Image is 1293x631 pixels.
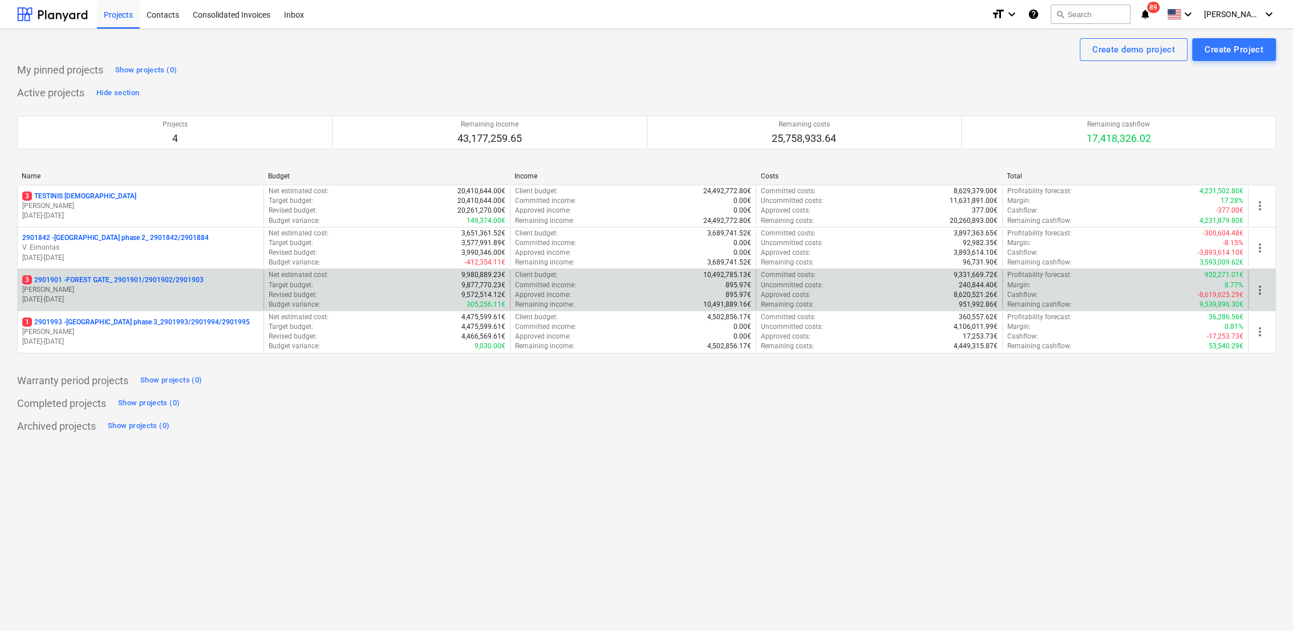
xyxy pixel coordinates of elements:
[954,248,998,258] p: 3,893,614.10€
[467,216,505,226] p: 149,374.00€
[1236,576,1293,631] div: Chat Widget
[959,280,998,290] p: 240,844.40€
[761,238,823,248] p: Uncommitted costs :
[707,312,751,322] p: 4,502,856.17€
[22,317,32,327] span: 1
[725,290,751,300] p: 895.97€
[118,397,180,410] div: Show projects (0)
[140,374,202,387] div: Show projects (0)
[1205,42,1263,57] div: Create Project
[163,132,188,145] p: 4
[1007,312,1072,322] p: Profitability forecast :
[761,229,816,238] p: Committed costs :
[269,196,313,206] p: Target budget :
[17,420,96,433] p: Archived projects
[457,196,505,206] p: 20,410,644.00€
[22,192,32,201] span: 3
[1056,10,1065,19] span: search
[733,332,751,341] p: 0.00€
[1205,270,1243,280] p: 920,271.01€
[703,186,751,196] p: 24,492,772.80€
[1007,258,1072,267] p: Remaining cashflow :
[1007,206,1038,215] p: Cashflow :
[733,196,751,206] p: 0.00€
[22,275,204,285] p: 2901901 - FOREST GATE_ 2901901/2901902/2901903
[963,238,998,248] p: 92,982.35€
[17,374,128,388] p: Warranty period projects
[515,229,558,238] p: Client budget :
[761,270,816,280] p: Committed costs :
[1253,241,1267,255] span: more_vert
[22,192,136,201] p: TESTINIS [DEMOGRAPHIC_DATA]
[1007,300,1072,310] p: Remaining cashflow :
[515,270,558,280] p: Client budget :
[269,229,329,238] p: Net estimated cost :
[950,216,998,226] p: 20,260,893.00€
[1198,290,1243,300] p: -8,619,625.29€
[105,417,172,435] button: Show projects (0)
[515,322,576,332] p: Committed income :
[269,186,329,196] p: Net estimated cost :
[22,285,259,295] p: [PERSON_NAME]
[461,270,505,280] p: 9,980,889.23€
[1005,7,1019,21] i: keyboard_arrow_down
[761,332,810,341] p: Approved costs :
[1223,238,1243,248] p: -8.15%
[108,420,169,433] div: Show projects (0)
[1225,280,1243,290] p: 8.77%
[457,132,522,145] p: 43,177,259.65
[475,341,505,351] p: 9,030.00€
[1221,196,1243,206] p: 17.28%
[457,206,505,215] p: 20,261,270.00€
[22,327,259,337] p: [PERSON_NAME]
[954,341,998,351] p: 4,449,315.87€
[761,341,814,351] p: Remaining costs :
[761,290,810,300] p: Approved costs :
[954,322,998,332] p: 4,106,011.99€
[22,192,259,221] div: 3TESTINIS [DEMOGRAPHIC_DATA][PERSON_NAME][DATE]-[DATE]
[22,317,250,327] p: 2901993 - [GEOGRAPHIC_DATA] phase 3_2901993/2901994/2901995
[761,196,823,206] p: Uncommitted costs :
[515,300,574,310] p: Remaining income :
[115,64,177,77] div: Show projects (0)
[1007,238,1031,248] p: Margin :
[1198,248,1243,258] p: -3,893,614.10€
[761,248,810,258] p: Approved costs :
[1262,7,1276,21] i: keyboard_arrow_down
[733,238,751,248] p: 0.00€
[1028,7,1039,21] i: Knowledge base
[1007,186,1072,196] p: Profitability forecast :
[269,280,313,290] p: Target budget :
[269,290,317,300] p: Revised budget :
[772,132,836,145] p: 25,758,933.64
[1216,206,1243,215] p: -377.00€
[1204,10,1261,19] span: [PERSON_NAME]
[733,206,751,215] p: 0.00€
[461,332,505,341] p: 4,466,569.61€
[461,280,505,290] p: 9,877,770.23€
[269,332,317,341] p: Revised budget :
[954,270,998,280] p: 9,331,669.72€
[515,248,571,258] p: Approved income :
[991,7,1005,21] i: format_size
[954,186,998,196] p: 8,629,379.00€
[457,120,522,129] p: Remaining income
[761,186,816,196] p: Committed costs :
[1007,322,1031,332] p: Margin :
[772,120,836,129] p: Remaining costs
[725,280,751,290] p: 895.97€
[269,216,320,226] p: Budget variance :
[1199,216,1243,226] p: 4,231,879.80€
[1209,312,1243,322] p: 36,286.56€
[22,243,259,253] p: V. Eimontas
[461,229,505,238] p: 3,651,361.52€
[22,253,259,263] p: [DATE] - [DATE]
[963,332,998,341] p: 17,253.73€
[1007,270,1072,280] p: Profitability forecast :
[707,229,751,238] p: 3,689,741.52€
[1086,132,1150,145] p: 17,418,326.02
[22,275,32,284] span: 3
[1199,186,1243,196] p: 4,231,502.80€
[1209,341,1243,351] p: 53,540.29€
[959,312,998,322] p: 360,557.62€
